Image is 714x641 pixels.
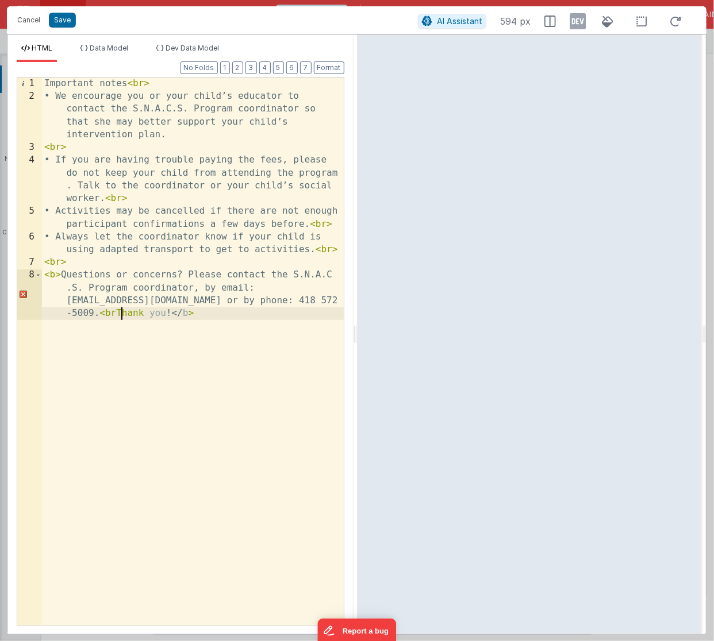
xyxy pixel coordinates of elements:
button: 4 [259,61,271,74]
div: 7 [17,256,42,269]
div: 3 [17,141,42,154]
button: No Folds [181,61,218,74]
button: 7 [300,61,312,74]
button: 2 [232,61,243,74]
button: Format [314,61,344,74]
div: 1 [17,78,42,90]
span: 594 px [500,14,531,28]
button: 1 [220,61,230,74]
div: 2 [17,90,42,141]
span: HTML [32,44,52,52]
button: Cancel [11,12,46,28]
div: 5 [17,205,42,230]
button: 3 [245,61,257,74]
div: 4 [17,154,42,205]
span: Dev Data Model [166,44,219,52]
button: 6 [286,61,298,74]
span: Data Model [90,44,128,52]
div: 8 [17,269,42,320]
button: AI Assistant [418,14,486,29]
span: AI Assistant [437,16,482,26]
button: Save [49,13,76,28]
div: 6 [17,231,42,256]
button: 5 [273,61,284,74]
